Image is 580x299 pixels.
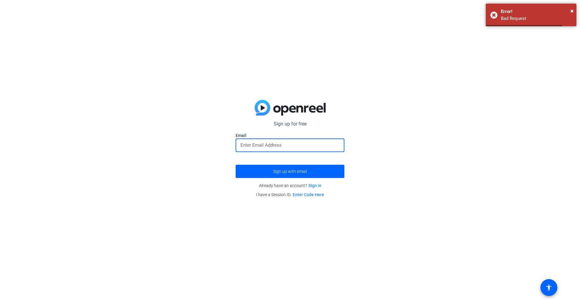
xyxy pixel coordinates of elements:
[570,6,574,15] button: Close
[308,183,321,188] a: Sign in
[256,192,324,197] span: I have a Session ID.
[570,7,574,14] span: ×
[236,132,344,138] label: Email
[255,100,326,116] img: blue-gradient.svg
[545,284,553,291] mat-icon: accessibility
[240,142,340,149] input: Enter Email Address
[259,183,321,188] span: Already have an account?
[236,120,344,128] p: Sign up for free
[501,15,572,22] div: Bad Request
[293,192,324,197] a: Enter Code Here
[236,165,344,178] button: Sign up with email
[501,8,572,15] div: Error!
